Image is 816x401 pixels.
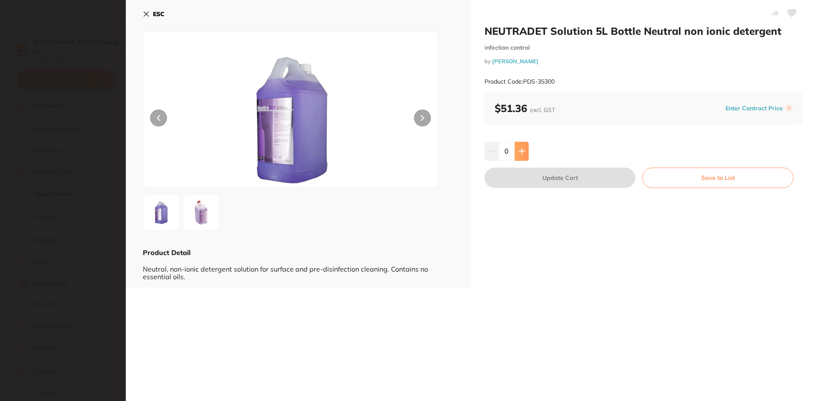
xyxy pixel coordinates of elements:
b: $51.36 [495,102,555,115]
button: ESC [143,7,164,21]
img: MF8yLmpwZw [186,197,216,228]
small: Product Code: PDS-35300 [484,78,555,85]
label: i [785,105,792,112]
small: by [484,58,802,64]
div: Neutral, non-ionic detergent solution for surface and pre-disinfection cleaning. Contains no esse... [143,257,454,280]
span: excl. GST [530,106,555,114]
button: Update Cart [484,168,635,188]
b: Product Detail [143,248,190,257]
h2: NEUTRADET Solution 5L Bottle Neutral non ionic detergent [484,25,802,37]
small: infection control [484,44,802,51]
img: NTMwMC5qcGc [202,53,379,187]
button: Enter Contract Price [723,104,785,112]
button: Save to List [642,168,793,188]
img: NTMwMC5qcGc [146,197,176,228]
a: [PERSON_NAME] [492,58,538,64]
b: ESC [153,10,164,18]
